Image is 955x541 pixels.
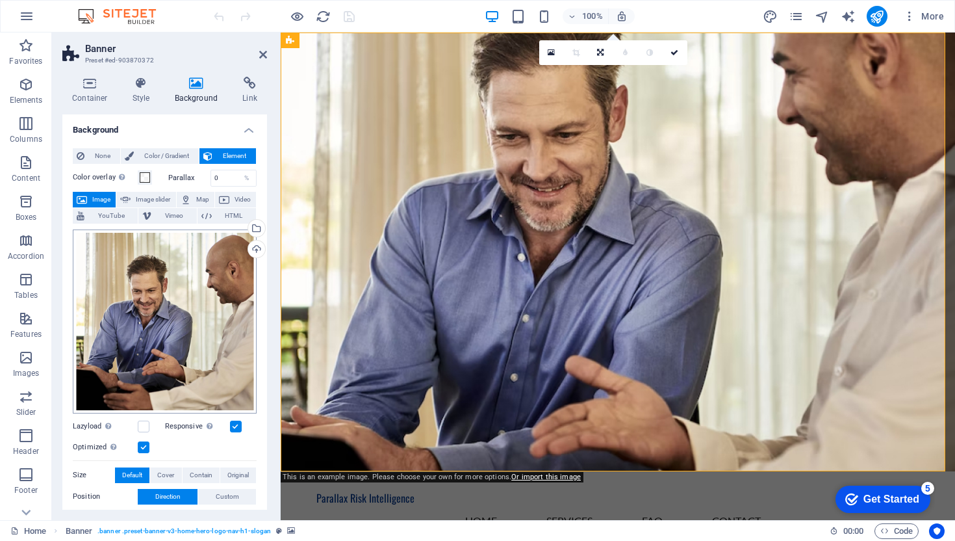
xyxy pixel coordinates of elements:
[511,473,581,481] a: Or import this image
[10,523,46,539] a: Click to cancel selection. Double-click to open Pages
[227,468,249,483] span: Original
[138,148,195,164] span: Color / Gradient
[10,329,42,339] p: Features
[613,40,638,65] a: Blur
[589,40,613,65] a: Change orientation
[195,192,210,207] span: Map
[539,40,564,65] a: Select files from the file manager, stock photos, or upload file(s)
[563,8,609,24] button: 100%
[12,173,40,183] p: Content
[789,8,804,24] button: pages
[73,468,115,483] label: Size
[123,77,165,104] h4: Style
[280,472,583,482] div: This is an example image. Please choose your own for more options.
[157,468,174,483] span: Cover
[233,192,252,207] span: Video
[903,10,944,23] span: More
[122,468,142,483] span: Default
[830,523,864,539] h6: Session time
[841,9,856,24] i: AI Writer
[183,468,220,483] button: Contain
[216,148,252,164] span: Element
[155,489,181,505] span: Direction
[115,468,149,483] button: Default
[233,77,267,104] h4: Link
[150,468,181,483] button: Cover
[165,77,233,104] h4: Background
[190,468,212,483] span: Contain
[287,527,295,534] i: This element contains a background
[220,468,256,483] button: Original
[38,14,94,26] div: Get Started
[10,134,42,144] p: Columns
[16,212,37,222] p: Boxes
[789,9,804,24] i: Pages (Ctrl+Alt+S)
[66,523,296,539] nav: breadcrumb
[852,526,854,536] span: :
[13,368,40,378] p: Images
[199,148,256,164] button: Element
[73,192,116,207] button: Image
[880,523,913,539] span: Code
[62,114,267,138] h4: Background
[134,192,172,207] span: Image slider
[8,251,44,261] p: Accordion
[66,523,93,539] span: Click to select. Double-click to edit
[315,8,331,24] button: reload
[638,40,663,65] a: Greyscale
[582,8,603,24] h6: 100%
[85,55,241,66] h3: Preset #ed-903870372
[73,419,138,434] label: Lazyload
[276,527,282,534] i: This element is a customizable preset
[14,290,38,300] p: Tables
[929,523,945,539] button: Usercentrics
[10,95,43,105] p: Elements
[238,170,256,186] div: %
[815,9,830,24] i: Navigator
[177,192,214,207] button: Map
[91,192,112,207] span: Image
[62,77,123,104] h4: Container
[815,8,830,24] button: navigator
[13,446,39,456] p: Header
[14,485,38,495] p: Footer
[197,208,256,224] button: HTML
[121,148,199,164] button: Color / Gradient
[216,208,252,224] span: HTML
[155,208,192,224] span: Vimeo
[763,8,778,24] button: design
[843,523,863,539] span: 00 00
[869,9,884,24] i: Publish
[316,9,331,24] i: Reload page
[168,174,210,181] label: Parallax
[73,170,138,185] label: Color overlay
[88,208,134,224] span: YouTube
[763,9,778,24] i: Design (Ctrl+Alt+Y)
[73,440,138,455] label: Optimized
[138,208,196,224] button: Vimeo
[564,40,589,65] a: Crop mode
[10,7,105,34] div: Get Started 5 items remaining, 0% complete
[73,208,138,224] button: YouTube
[116,192,175,207] button: Image slider
[96,3,109,16] div: 5
[75,8,172,24] img: Editor Logo
[867,6,887,27] button: publish
[16,407,36,417] p: Slider
[216,489,239,505] span: Custom
[73,148,120,164] button: None
[165,419,230,434] label: Responsive
[289,8,305,24] button: Click here to leave preview mode and continue editing
[898,6,949,27] button: More
[215,192,256,207] button: Video
[663,40,687,65] a: Confirm ( ⌘ ⏎ )
[73,489,138,505] label: Position
[85,43,267,55] h2: Banner
[138,489,197,505] button: Direction
[198,489,256,505] button: Custom
[841,8,856,24] button: text_generator
[9,56,42,66] p: Favorites
[97,523,271,539] span: . banner .preset-banner-v3-home-hero-logo-nav-h1-slogan
[88,148,116,164] span: None
[73,230,257,414] div: home-about-services-gallery-two-man-talking.jpg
